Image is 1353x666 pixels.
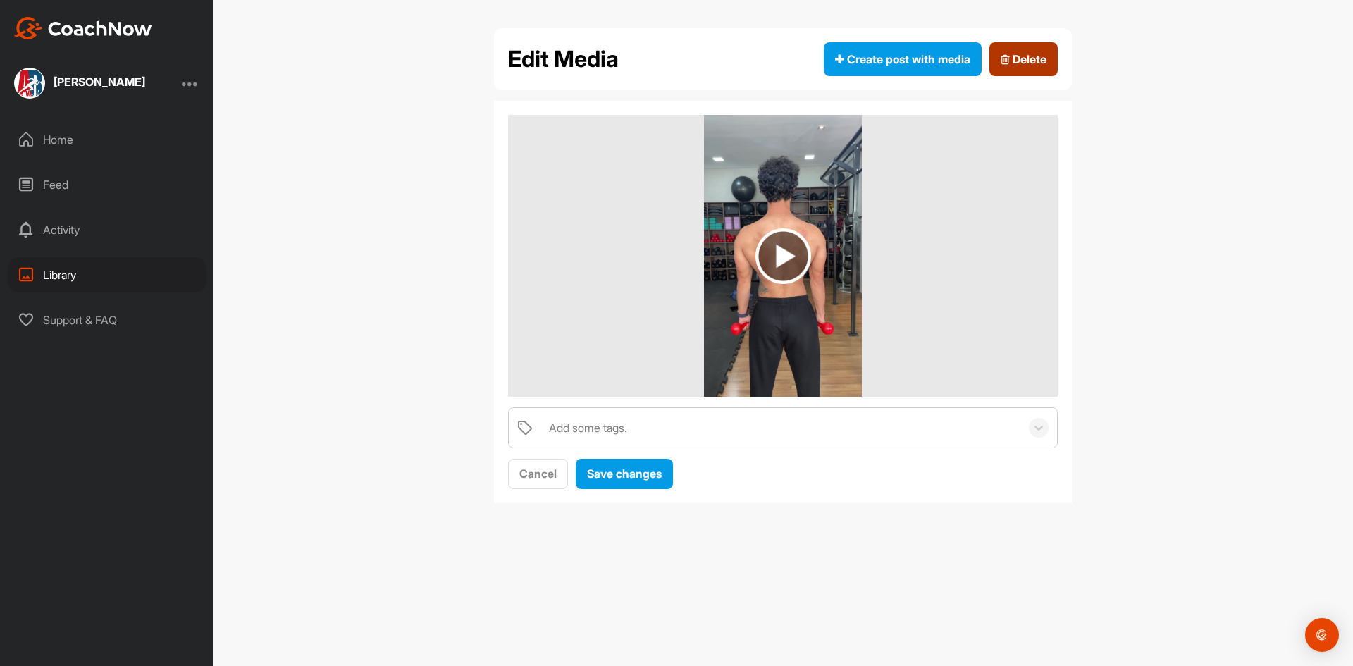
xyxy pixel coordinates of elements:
[704,115,863,397] img: media
[14,68,45,99] img: square_f9ea23519cace630b6232a6dfdd27f10.jpg
[519,467,557,481] span: Cancel
[1001,51,1046,68] span: Delete
[755,228,811,284] img: play
[835,51,970,68] span: Create post with media
[517,419,533,436] img: tags
[989,42,1058,76] button: Delete
[8,302,206,338] div: Support & FAQ
[549,419,627,436] div: Add some tags.
[824,42,982,76] button: Create post with media
[508,459,568,489] button: Cancel
[508,42,619,76] h2: Edit Media
[8,167,206,202] div: Feed
[576,459,673,489] button: Save changes
[14,17,152,39] img: CoachNow
[8,212,206,247] div: Activity
[1305,618,1339,652] div: Open Intercom Messenger
[587,467,662,481] span: Save changes
[54,76,145,87] div: [PERSON_NAME]
[8,257,206,292] div: Library
[8,122,206,157] div: Home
